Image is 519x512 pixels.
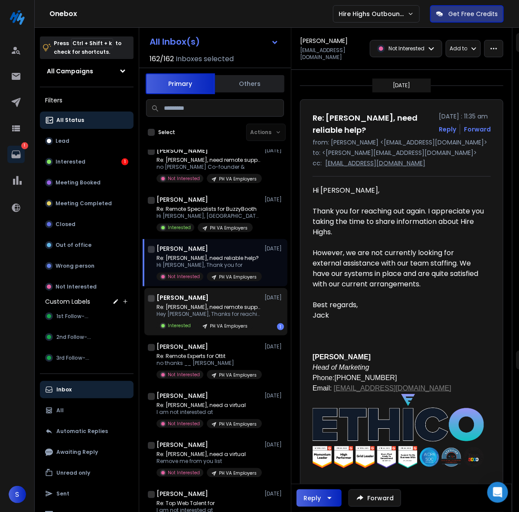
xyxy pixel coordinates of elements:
p: 1 [21,142,28,149]
p: Hey [PERSON_NAME], Thanks for reaching [157,311,261,318]
p: Hi [PERSON_NAME], Thank you for [157,262,261,269]
p: [DATE] [264,392,284,399]
button: Sent [40,485,134,502]
p: All [56,407,64,414]
a: [EMAIL_ADDRESS][DOMAIN_NAME] [334,384,451,392]
p: from: [PERSON_NAME] <[EMAIL_ADDRESS][DOMAIN_NAME]> [313,138,491,147]
h1: [PERSON_NAME] [157,391,208,400]
b: [PERSON_NAME] [313,353,371,361]
p: Interested [168,224,191,231]
h1: [PERSON_NAME] [157,244,208,253]
span: Ctrl + Shift + k [71,38,113,48]
button: Inbox [40,381,134,398]
p: Re: [PERSON_NAME], need remote support? [157,304,261,311]
p: Meeting Booked [55,179,101,186]
h1: All Campaigns [47,67,93,75]
button: Meeting Completed [40,195,134,212]
p: PH VA Employers [210,323,248,329]
span: 1st Follow-up [56,313,91,320]
p: Closed [55,221,75,228]
p: All Status [56,117,84,124]
p: Not Interested [168,273,200,280]
p: PH VA Employers [210,225,248,231]
p: Get Free Credits [448,10,498,18]
p: [DATE] [264,343,284,350]
p: no thanks __ [PERSON_NAME] [157,360,261,367]
p: Sent [56,490,69,497]
button: Reply [297,489,342,507]
font: Phone: [313,374,335,381]
div: Forward [464,125,491,134]
button: All [40,402,134,419]
p: [EMAIL_ADDRESS][DOMAIN_NAME] [325,159,425,167]
span: 3rd Follow-up [56,354,92,361]
p: Press to check for shortcuts. [54,39,121,56]
button: Reply [439,125,456,134]
h1: [PERSON_NAME] [157,146,208,155]
p: Remove me from you list [157,458,261,465]
p: PH VA Employers [219,372,257,378]
p: Not Interested [388,45,424,52]
h1: [PERSON_NAME] [157,440,208,449]
h1: Re: [PERSON_NAME], need reliable help? [313,112,434,136]
p: cc: [313,159,322,167]
p: Out of office [55,242,91,249]
button: Closed [40,216,134,233]
button: All Status [40,112,134,129]
p: I am not interested at [157,409,261,416]
span: 162 / 162 [150,54,174,64]
p: Wrong person [55,263,95,269]
span: 2nd Follow-up [56,334,94,341]
button: Meeting Booked [40,174,134,191]
h3: Custom Labels [45,297,90,306]
a: 1 [7,146,25,163]
p: Re: [PERSON_NAME], need remote support? [157,157,261,164]
p: [DATE] [393,82,411,89]
h1: [PERSON_NAME] [157,195,208,204]
img: logo [9,9,26,26]
div: Jack [313,310,484,321]
p: Re: Top Web Talent for [157,500,261,507]
img: AIorK4y3t2TJQOMw6aXZ4FEJ8zC6SdO6gMspEPbO4jP4PNKUEkVKKvJDHe4WALTLYvlArQ3myUI7CRbUi0c3 [313,394,484,469]
p: Hire Highs Outbound Engine [339,10,408,18]
p: PH VA Employers [219,176,257,182]
p: [DATE] [264,294,284,301]
button: Not Interested [40,278,134,295]
h1: Onebox [49,9,333,19]
p: Add to [450,45,467,52]
button: S [9,486,26,503]
p: to: <[PERSON_NAME][EMAIL_ADDRESS][DOMAIN_NAME]> [313,148,491,157]
button: Primary [146,73,215,94]
p: PH VA Employers [219,470,257,476]
p: Not Interested [168,175,200,182]
p: [DATE] [264,196,284,203]
button: Interested1 [40,153,134,171]
div: 1 [277,323,284,330]
button: Others [215,74,284,93]
p: PH VA Employers [219,421,257,427]
p: Re: [PERSON_NAME], need a virtual [157,402,261,409]
div: Open Intercom Messenger [487,482,508,503]
p: [DATE] [264,245,284,252]
h1: [PERSON_NAME] [157,342,208,351]
p: Not Interested [168,420,200,427]
button: Awaiting Reply [40,443,134,461]
button: Unread only [40,464,134,482]
button: Out of office [40,236,134,254]
div: 1 [121,158,128,165]
button: Get Free Credits [430,5,504,23]
p: Inbox [56,386,72,393]
p: Interested [55,158,85,165]
div: Thank you for reaching out again. I appreciate you taking the time to share information about Hir... [313,206,484,237]
p: [EMAIL_ADDRESS][DOMAIN_NAME] [300,47,365,61]
p: Interested [168,322,191,329]
button: 2nd Follow-up [40,328,134,346]
p: Awaiting Reply [56,449,98,456]
h1: [PERSON_NAME] [157,489,208,498]
p: Automatic Replies [56,428,108,435]
p: Meeting Completed [55,200,112,207]
label: Select [158,129,175,136]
